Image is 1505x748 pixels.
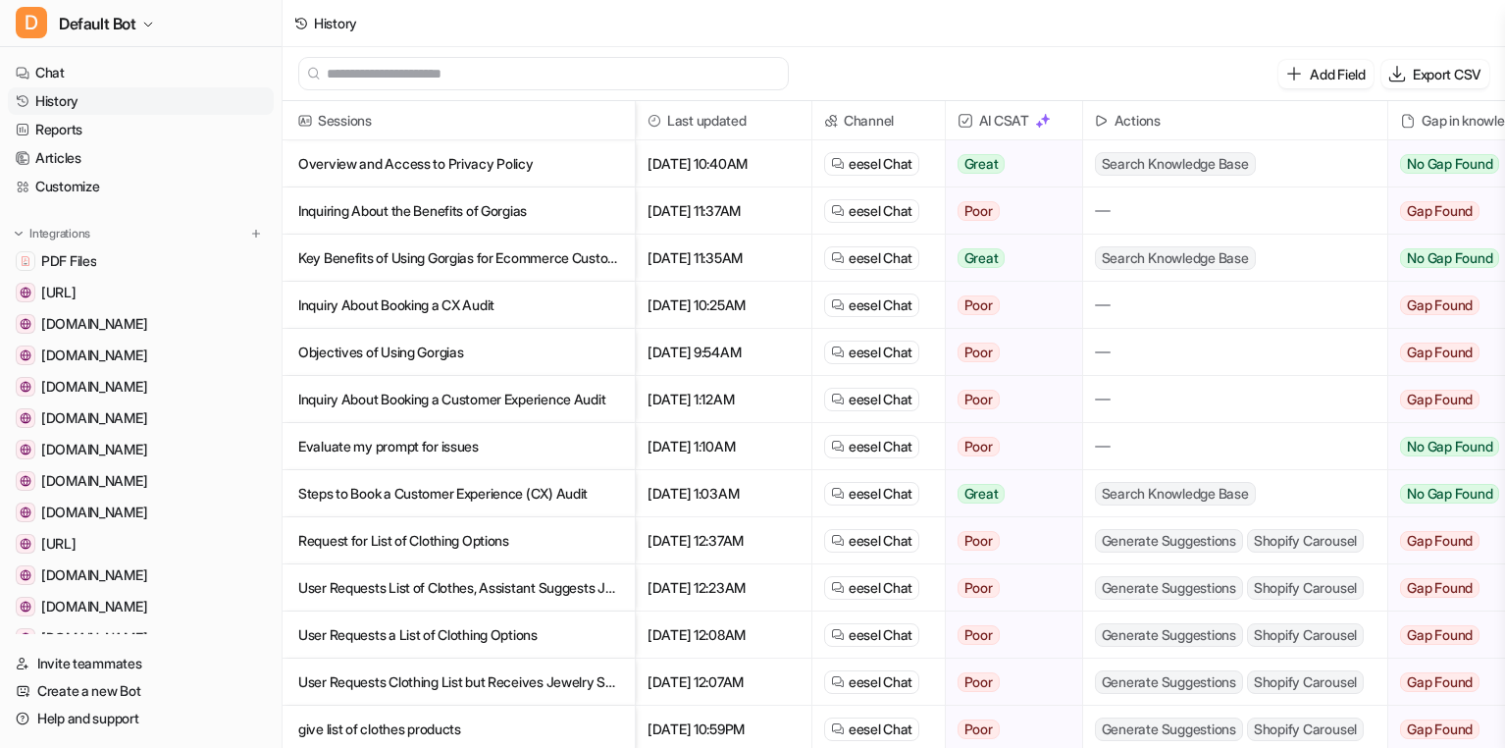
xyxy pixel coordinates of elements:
img: amplitude.com [20,507,31,518]
span: Generate Suggestions [1095,576,1243,600]
span: Poor [958,720,1000,739]
img: eeselChat [831,628,845,642]
span: [DOMAIN_NAME] [41,408,147,428]
img: eeselChat [831,487,845,501]
span: [URL] [41,283,77,302]
button: Poor [946,659,1070,706]
p: Integrations [29,226,90,241]
a: Create a new Bot [8,677,274,705]
a: Articles [8,144,274,172]
a: eesel Chat [831,578,912,598]
a: Help and support [8,705,274,732]
img: eeselChat [831,675,845,689]
img: eeselChat [831,157,845,171]
span: Shopify Carousel [1247,576,1364,600]
span: [DOMAIN_NAME] [41,597,147,616]
a: amplitude.com[DOMAIN_NAME] [8,499,274,526]
a: eesel Chat [831,248,912,268]
p: Steps to Book a Customer Experience (CX) Audit [298,470,619,517]
span: [DATE] 12:08AM [644,612,804,659]
a: eesel Chat [831,295,912,315]
img: gorgiasio.webflow.io [20,444,31,455]
span: [DATE] 1:10AM [644,423,804,470]
button: Poor [946,517,1070,564]
span: No Gap Found [1400,484,1499,504]
p: Request for List of Clothing Options [298,517,619,564]
img: expand menu [12,227,26,240]
p: Overview and Access to Privacy Policy [298,140,619,187]
span: [DATE] 11:35AM [644,235,804,282]
button: Poor [946,329,1070,376]
a: www.figma.com[DOMAIN_NAME] [8,342,274,369]
a: Reports [8,116,274,143]
p: User Requests a List of Clothing Options [298,612,619,659]
span: Poor [958,201,1000,221]
span: Gap Found [1400,625,1479,645]
span: Poor [958,295,1000,315]
img: eeselChat [831,204,845,218]
a: meet.google.com[DOMAIN_NAME] [8,404,274,432]
img: github.com [20,318,31,330]
img: www.notion.com [20,475,31,487]
p: Inquiry About Booking a Customer Experience Audit [298,376,619,423]
img: meet.google.com [20,412,31,424]
span: eesel Chat [849,437,912,456]
span: [DATE] 12:23AM [644,564,804,612]
img: eeselChat [831,346,845,359]
button: Great [946,235,1070,282]
span: Shopify Carousel [1247,718,1364,741]
span: Generate Suggestions [1095,718,1243,741]
span: Default Bot [59,10,136,37]
span: Gap Found [1400,295,1479,315]
span: [DATE] 11:37AM [644,187,804,235]
button: Integrations [8,224,96,243]
span: Poor [958,625,1000,645]
a: eesel Chat [831,625,912,645]
span: Search Knowledge Base [1095,482,1256,506]
span: [DATE] 10:25AM [644,282,804,329]
span: Shopify Carousel [1247,623,1364,647]
span: Gap Found [1400,390,1479,409]
button: Great [946,470,1070,517]
img: www.atlassian.com [20,569,31,581]
p: Objectives of Using Gorgias [298,329,619,376]
img: chatgpt.com [20,381,31,393]
img: www.example.com [20,601,31,613]
span: Gap Found [1400,531,1479,551]
span: Gap Found [1400,578,1479,598]
span: eesel Chat [849,578,912,598]
img: menu_add.svg [249,227,263,240]
button: Poor [946,612,1070,659]
span: Great [958,484,1006,504]
span: Search Knowledge Base [1095,152,1256,176]
span: [DATE] 9:54AM [644,329,804,376]
span: [DATE] 12:37AM [644,517,804,564]
a: History [8,87,274,115]
a: eesel Chat [831,531,912,551]
span: Generate Suggestions [1095,623,1243,647]
span: eesel Chat [849,295,912,315]
span: D [16,7,47,38]
img: www.figma.com [20,349,31,361]
span: PDF Files [41,251,96,271]
span: [DOMAIN_NAME] [41,565,147,585]
span: [DOMAIN_NAME] [41,440,147,459]
a: Customize [8,173,274,200]
span: Poor [958,531,1000,551]
span: eesel Chat [849,625,912,645]
p: User Requests Clothing List but Receives Jewelry Suggestions [298,659,619,706]
a: Invite teammates [8,650,274,677]
span: eesel Chat [849,720,912,739]
a: eesel Chat [831,154,912,174]
a: eesel Chat [831,484,912,504]
span: Gap Found [1400,343,1479,362]
span: Gap Found [1400,720,1479,739]
a: chatgpt.com[DOMAIN_NAME] [8,373,274,401]
img: www.eesel.ai [20,287,31,298]
span: Last updated [644,101,804,140]
a: eesel Chat [831,390,912,409]
span: Poor [958,343,1000,362]
a: www.eesel.ai[URL] [8,279,274,306]
span: eesel Chat [849,201,912,221]
p: Add Field [1310,64,1365,84]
